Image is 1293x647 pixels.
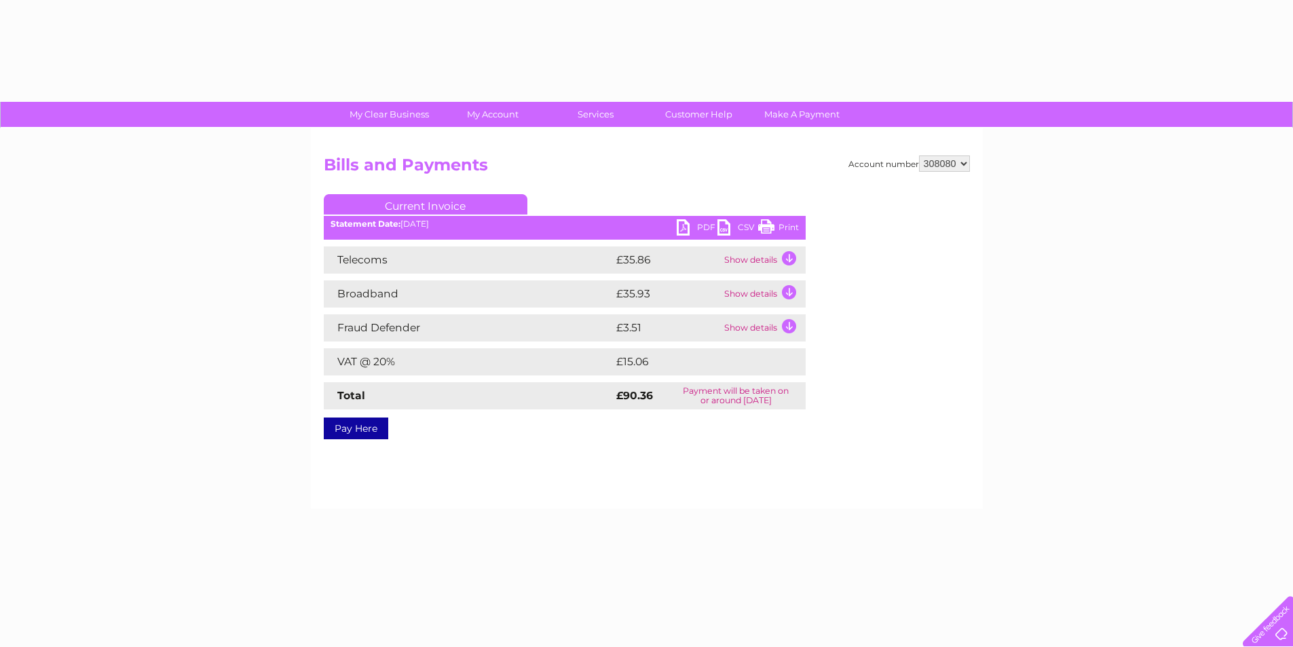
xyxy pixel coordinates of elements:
[613,314,721,341] td: £3.51
[616,389,653,402] strong: £90.36
[331,219,400,229] b: Statement Date:
[436,102,548,127] a: My Account
[746,102,858,127] a: Make A Payment
[324,314,613,341] td: Fraud Defender
[324,194,527,215] a: Current Invoice
[717,219,758,239] a: CSV
[848,155,970,172] div: Account number
[721,314,806,341] td: Show details
[667,382,806,409] td: Payment will be taken on or around [DATE]
[324,348,613,375] td: VAT @ 20%
[324,280,613,308] td: Broadband
[721,246,806,274] td: Show details
[677,219,717,239] a: PDF
[721,280,806,308] td: Show details
[613,280,721,308] td: £35.93
[758,219,799,239] a: Print
[540,102,652,127] a: Services
[324,155,970,181] h2: Bills and Payments
[613,348,777,375] td: £15.06
[643,102,755,127] a: Customer Help
[324,418,388,439] a: Pay Here
[333,102,445,127] a: My Clear Business
[324,246,613,274] td: Telecoms
[324,219,806,229] div: [DATE]
[337,389,365,402] strong: Total
[613,246,721,274] td: £35.86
